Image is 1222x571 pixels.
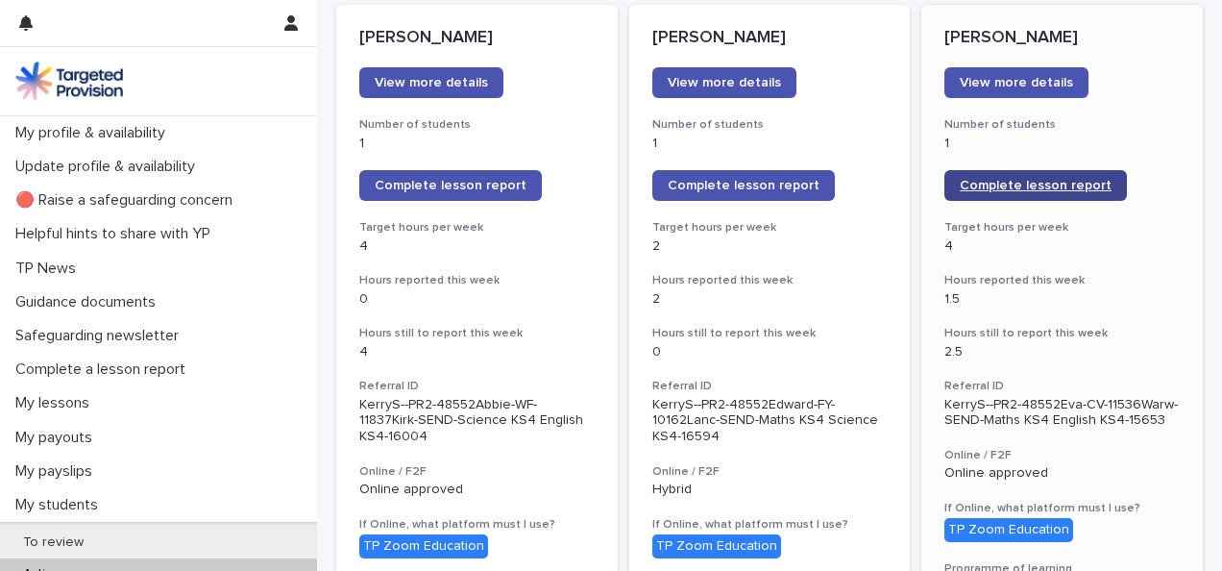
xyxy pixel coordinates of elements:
[944,273,1180,288] h3: Hours reported this week
[652,464,888,480] h3: Online / F2F
[8,327,194,345] p: Safeguarding newsletter
[652,136,888,152] p: 1
[359,136,595,152] p: 1
[944,397,1180,430] p: KerryS--PR2-48552Eva-CV-11536Warw-SEND-Maths KS4 English KS4-15653
[15,62,123,100] img: M5nRWzHhSzIhMunXDL62
[652,291,888,308] p: 2
[960,179,1112,192] span: Complete lesson report
[652,482,888,498] p: Hybrid
[8,360,201,379] p: Complete a lesson report
[359,220,595,236] h3: Target hours per week
[8,191,248,210] p: 🔴 Raise a safeguarding concern
[359,326,595,341] h3: Hours still to report this week
[944,326,1180,341] h3: Hours still to report this week
[375,76,488,89] span: View more details
[359,170,542,201] a: Complete lesson report
[375,179,526,192] span: Complete lesson report
[652,28,888,49] p: [PERSON_NAME]
[652,517,888,533] h3: If Online, what platform must I use?
[652,238,888,255] p: 2
[359,397,595,445] p: KerryS--PR2-48552Abbie-WF-11837Kirk-SEND-Science KS4 English KS4-16004
[359,344,595,360] p: 4
[652,220,888,236] h3: Target hours per week
[652,534,781,559] div: TP Zoom Education
[944,344,1180,360] p: 2.5
[8,496,113,514] p: My students
[8,394,105,412] p: My lessons
[944,117,1180,133] h3: Number of students
[359,238,595,255] p: 4
[944,518,1073,542] div: TP Zoom Education
[944,448,1180,463] h3: Online / F2F
[944,291,1180,308] p: 1.5
[960,76,1073,89] span: View more details
[359,534,488,559] div: TP Zoom Education
[944,238,1180,255] p: 4
[944,28,1180,49] p: [PERSON_NAME]
[652,67,796,98] a: View more details
[944,136,1180,152] p: 1
[944,170,1127,201] a: Complete lesson report
[668,179,819,192] span: Complete lesson report
[8,124,181,142] p: My profile & availability
[944,220,1180,236] h3: Target hours per week
[359,273,595,288] h3: Hours reported this week
[652,273,888,288] h3: Hours reported this week
[359,517,595,533] h3: If Online, what platform must I use?
[359,28,595,49] p: [PERSON_NAME]
[8,429,108,447] p: My payouts
[359,67,503,98] a: View more details
[652,344,888,360] p: 0
[8,158,210,176] p: Update profile & availability
[359,464,595,480] h3: Online / F2F
[359,482,595,498] p: Online approved
[652,326,888,341] h3: Hours still to report this week
[944,501,1180,516] h3: If Online, what platform must I use?
[944,379,1180,394] h3: Referral ID
[8,225,226,243] p: Helpful hints to share with YP
[8,462,108,481] p: My payslips
[944,67,1088,98] a: View more details
[8,293,171,311] p: Guidance documents
[652,170,835,201] a: Complete lesson report
[652,379,888,394] h3: Referral ID
[8,260,91,278] p: TP News
[944,465,1180,482] p: Online approved
[359,379,595,394] h3: Referral ID
[8,534,99,551] p: To review
[652,117,888,133] h3: Number of students
[668,76,781,89] span: View more details
[652,397,888,445] p: KerryS--PR2-48552Edward-FY-10162Lanc-SEND-Maths KS4 Science KS4-16594
[359,291,595,308] p: 0
[359,117,595,133] h3: Number of students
